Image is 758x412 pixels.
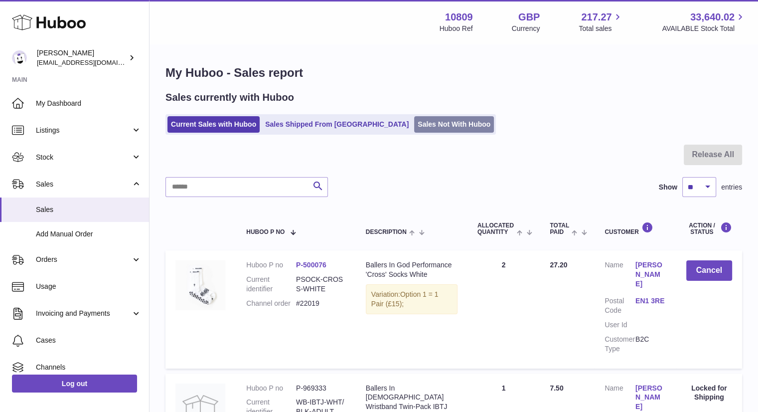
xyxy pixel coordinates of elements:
[12,50,27,65] img: shop@ballersingod.com
[477,222,514,235] span: ALLOCATED Quantity
[635,384,666,412] a: [PERSON_NAME]
[36,309,131,318] span: Invoicing and Payments
[246,275,296,294] dt: Current identifier
[296,275,346,294] dd: PSOCK-CROSS-WHITE
[414,116,494,133] a: Sales Not With Huboo
[246,384,296,393] dt: Huboo P no
[686,384,732,403] div: Locked for Shipping
[36,336,142,345] span: Cases
[605,296,635,315] dt: Postal Code
[167,116,260,133] a: Current Sales with Huboo
[165,65,742,81] h1: My Huboo - Sales report
[662,10,746,33] a: 33,640.02 AVAILABLE Stock Total
[690,10,735,24] span: 33,640.02
[36,229,142,239] span: Add Manual Order
[175,260,225,310] img: IMG_2442.jpg
[36,180,131,189] span: Sales
[262,116,412,133] a: Sales Shipped From [GEOGRAPHIC_DATA]
[686,222,732,235] div: Action / Status
[605,335,635,354] dt: Customer Type
[518,10,540,24] strong: GBP
[36,363,142,372] span: Channels
[366,260,457,279] div: Ballers In God Performance 'Cross' Socks White
[36,126,131,135] span: Listings
[512,24,540,33] div: Currency
[686,260,732,281] button: Cancel
[467,250,540,368] td: 2
[440,24,473,33] div: Huboo Ref
[605,260,635,291] dt: Name
[36,255,131,264] span: Orders
[366,284,457,314] div: Variation:
[36,99,142,108] span: My Dashboard
[36,153,131,162] span: Stock
[296,299,346,308] dd: #22019
[165,91,294,104] h2: Sales currently with Huboo
[246,299,296,308] dt: Channel order
[721,183,742,192] span: entries
[366,229,407,235] span: Description
[635,260,666,289] a: [PERSON_NAME]
[246,260,296,270] dt: Huboo P no
[37,48,127,67] div: [PERSON_NAME]
[445,10,473,24] strong: 10809
[296,261,326,269] a: P-500076
[635,335,666,354] dd: B2C
[36,282,142,291] span: Usage
[296,384,346,393] dd: P-969333
[635,296,666,306] a: EN1 3RE
[581,10,611,24] span: 217.27
[246,229,285,235] span: Huboo P no
[12,375,137,393] a: Log out
[371,290,439,308] span: Option 1 = 1 Pair (£15);
[579,10,623,33] a: 217.27 Total sales
[550,261,567,269] span: 27.20
[659,183,677,192] label: Show
[662,24,746,33] span: AVAILABLE Stock Total
[579,24,623,33] span: Total sales
[550,384,563,392] span: 7.50
[37,58,147,66] span: [EMAIL_ADDRESS][DOMAIN_NAME]
[36,205,142,214] span: Sales
[605,222,666,235] div: Customer
[605,320,635,330] dt: User Id
[550,222,569,235] span: Total paid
